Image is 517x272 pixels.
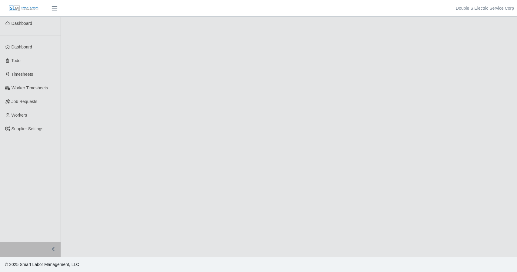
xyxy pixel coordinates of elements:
span: Timesheets [12,72,33,77]
span: Dashboard [12,45,32,49]
img: SLM Logo [8,5,39,12]
span: Job Requests [12,99,38,104]
span: Supplier Settings [12,126,44,131]
span: Dashboard [12,21,32,26]
span: © 2025 Smart Labor Management, LLC [5,262,79,267]
span: Workers [12,113,27,118]
span: Todo [12,58,21,63]
a: Double S Electric Service Corp [456,5,514,12]
span: Worker Timesheets [12,85,48,90]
